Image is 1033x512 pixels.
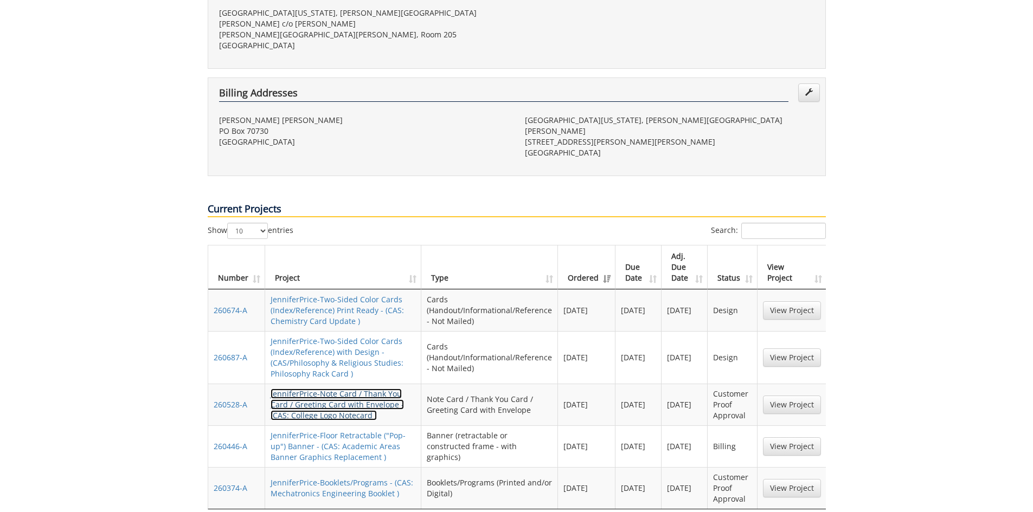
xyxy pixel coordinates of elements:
[208,245,265,289] th: Number: activate to sort column ascending
[763,479,821,497] a: View Project
[741,223,826,239] input: Search:
[615,425,662,467] td: [DATE]
[558,467,615,509] td: [DATE]
[615,331,662,384] td: [DATE]
[558,384,615,425] td: [DATE]
[421,245,558,289] th: Type: activate to sort column ascending
[763,437,821,456] a: View Project
[271,430,406,462] a: JenniferPrice-Floor Retractable ("Pop-up") Banner - (CAS: Academic Areas Banner Graphics Replacem...
[214,352,247,362] a: 260687-A
[708,384,757,425] td: Customer Proof Approval
[615,245,662,289] th: Due Date: activate to sort column ascending
[662,331,708,384] td: [DATE]
[271,294,404,326] a: JenniferPrice-Two-Sided Color Cards (Index/Reference) Print Ready - (CAS: Chemistry Card Update )
[758,245,826,289] th: View Project: activate to sort column ascending
[711,223,826,239] label: Search:
[708,331,757,384] td: Design
[708,245,757,289] th: Status: activate to sort column ascending
[615,289,662,331] td: [DATE]
[708,467,757,509] td: Customer Proof Approval
[421,467,558,509] td: Booklets/Programs (Printed and/or Digital)
[227,223,268,239] select: Showentries
[214,441,247,451] a: 260446-A
[265,245,422,289] th: Project: activate to sort column ascending
[208,223,293,239] label: Show entries
[421,289,558,331] td: Cards (Handout/Informational/Reference - Not Mailed)
[763,396,821,414] a: View Project
[615,384,662,425] td: [DATE]
[558,245,615,289] th: Ordered: activate to sort column ascending
[662,467,708,509] td: [DATE]
[662,289,708,331] td: [DATE]
[219,126,509,137] p: PO Box 70730
[763,301,821,320] a: View Project
[421,384,558,425] td: Note Card / Thank You Card / Greeting Card with Envelope
[219,115,509,126] p: [PERSON_NAME] [PERSON_NAME]
[214,399,247,410] a: 260528-A
[219,88,788,102] h4: Billing Addresses
[708,289,757,331] td: Design
[798,83,820,102] a: Edit Addresses
[219,40,509,51] p: [GEOGRAPHIC_DATA]
[525,115,814,137] p: [GEOGRAPHIC_DATA][US_STATE], [PERSON_NAME][GEOGRAPHIC_DATA][PERSON_NAME]
[525,147,814,158] p: [GEOGRAPHIC_DATA]
[214,305,247,315] a: 260674-A
[271,336,403,379] a: JenniferPrice-Two-Sided Color Cards (Index/Reference) with Design - (CAS/Philosophy & Religious S...
[421,331,558,384] td: Cards (Handout/Informational/Reference - Not Mailed)
[558,289,615,331] td: [DATE]
[525,137,814,147] p: [STREET_ADDRESS][PERSON_NAME][PERSON_NAME]
[271,477,413,498] a: JenniferPrice-Booklets/Programs - (CAS: Mechatronics Engineering Booklet )
[763,348,821,367] a: View Project
[558,331,615,384] td: [DATE]
[214,483,247,493] a: 260374-A
[421,425,558,467] td: Banner (retractable or constructed frame - with graphics)
[219,137,509,147] p: [GEOGRAPHIC_DATA]
[271,388,404,420] a: JenniferPrice-Note Card / Thank You Card / Greeting Card with Envelope - (CAS: College Logo Notec...
[662,384,708,425] td: [DATE]
[662,425,708,467] td: [DATE]
[615,467,662,509] td: [DATE]
[558,425,615,467] td: [DATE]
[208,202,826,217] p: Current Projects
[219,29,509,40] p: [PERSON_NAME][GEOGRAPHIC_DATA][PERSON_NAME], Room 205
[708,425,757,467] td: Billing
[219,8,509,29] p: [GEOGRAPHIC_DATA][US_STATE], [PERSON_NAME][GEOGRAPHIC_DATA][PERSON_NAME] c/o [PERSON_NAME]
[662,245,708,289] th: Adj. Due Date: activate to sort column ascending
